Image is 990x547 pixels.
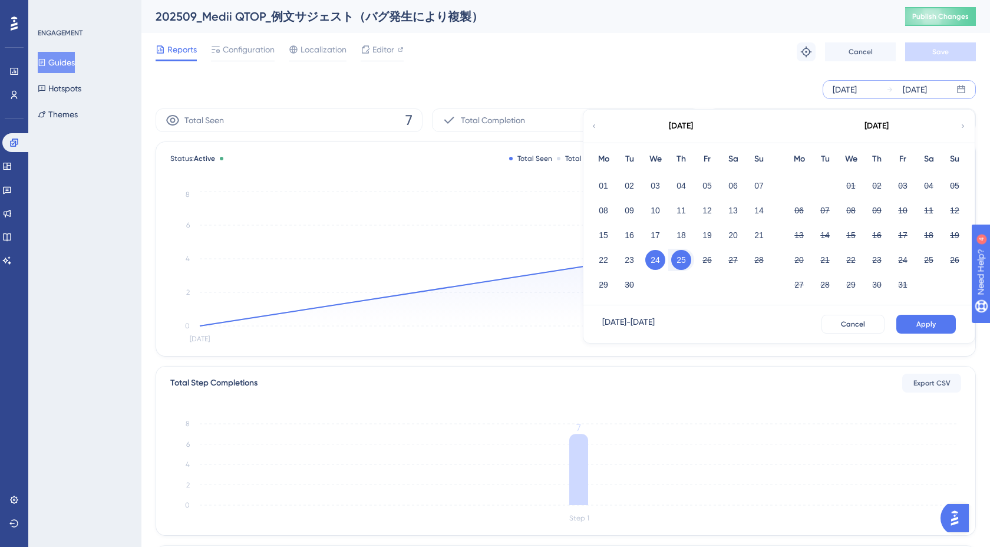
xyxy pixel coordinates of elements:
div: 4 [82,6,85,15]
button: 23 [619,250,639,270]
button: Cancel [821,315,885,334]
div: Total Completion [557,154,622,163]
div: Su [746,152,772,166]
div: Mo [590,152,616,166]
tspan: 0 [185,501,190,509]
button: 23 [867,250,887,270]
button: 12 [697,200,717,220]
span: Editor [372,42,394,57]
span: Save [932,47,949,57]
div: Total Seen [509,154,552,163]
button: Apply [896,315,956,334]
div: Tu [812,152,838,166]
button: 15 [593,225,613,245]
button: 10 [893,200,913,220]
button: 27 [723,250,743,270]
div: Total Step Completions [170,376,258,390]
button: 29 [841,275,861,295]
tspan: Step 1 [569,514,589,522]
button: 09 [867,200,887,220]
button: 04 [671,176,691,196]
button: 03 [645,176,665,196]
div: Th [668,152,694,166]
span: Cancel [841,319,865,329]
button: 18 [671,225,691,245]
div: ENGAGEMENT [38,28,82,38]
span: Reports [167,42,197,57]
div: Fr [890,152,916,166]
button: Cancel [825,42,896,61]
button: 02 [619,176,639,196]
button: 22 [593,250,613,270]
span: Need Help? [28,3,74,17]
button: 15 [841,225,861,245]
div: Sa [720,152,746,166]
tspan: 4 [186,460,190,469]
button: 26 [697,250,717,270]
span: Total Seen [184,113,224,127]
tspan: 7 [576,422,581,433]
button: 06 [789,200,809,220]
button: 25 [919,250,939,270]
div: 202509_Medii QTOP_例文サジェスト（バグ発生により複製） [156,8,876,25]
span: 7 [405,111,412,130]
button: 05 [697,176,717,196]
div: Th [864,152,890,166]
span: Apply [916,319,936,329]
div: [DATE] [864,119,889,133]
button: 08 [841,200,861,220]
tspan: 8 [186,190,190,199]
div: Sa [916,152,942,166]
button: 01 [593,176,613,196]
button: 07 [749,176,769,196]
button: Save [905,42,976,61]
button: Guides [38,52,75,73]
button: Publish Changes [905,7,976,26]
button: 10 [645,200,665,220]
span: Publish Changes [912,12,969,21]
tspan: 8 [186,420,190,428]
button: 17 [645,225,665,245]
button: 14 [749,200,769,220]
button: 05 [945,176,965,196]
button: 07 [815,200,835,220]
div: Mo [786,152,812,166]
button: 19 [945,225,965,245]
div: Tu [616,152,642,166]
button: 08 [593,200,613,220]
span: Cancel [849,47,873,57]
button: 21 [749,225,769,245]
button: 28 [815,275,835,295]
div: [DATE] - [DATE] [602,315,655,334]
button: 22 [841,250,861,270]
button: 28 [749,250,769,270]
button: 13 [789,225,809,245]
div: [DATE] [903,83,927,97]
button: 03 [893,176,913,196]
button: 17 [893,225,913,245]
button: 16 [619,225,639,245]
button: 20 [789,250,809,270]
button: 09 [619,200,639,220]
button: 29 [593,275,613,295]
button: 24 [645,250,665,270]
span: Active [194,154,215,163]
span: Configuration [223,42,275,57]
tspan: 4 [186,255,190,263]
button: Themes [38,104,78,125]
span: Export CSV [913,378,951,388]
tspan: 0 [185,322,190,330]
div: [DATE] [833,83,857,97]
button: 13 [723,200,743,220]
button: 18 [919,225,939,245]
span: Localization [301,42,346,57]
button: 31 [893,275,913,295]
button: 16 [867,225,887,245]
button: 11 [671,200,691,220]
button: 11 [919,200,939,220]
button: 19 [697,225,717,245]
button: 26 [945,250,965,270]
button: 25 [671,250,691,270]
button: 30 [867,275,887,295]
